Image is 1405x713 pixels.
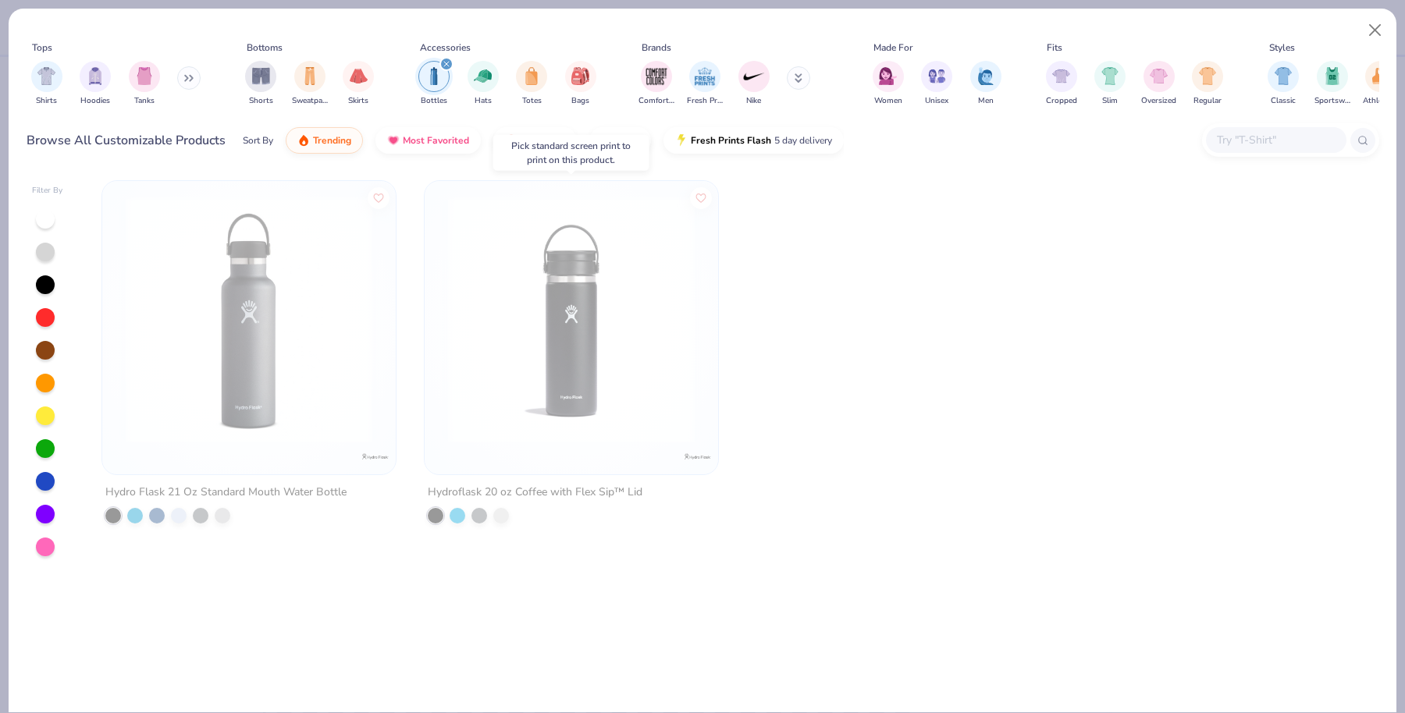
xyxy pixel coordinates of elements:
div: Hydroflask 20 oz Coffee with Flex Sip™ Lid [428,483,642,502]
div: Browse All Customizable Products [27,131,226,150]
div: filter for Skirts [343,61,374,107]
span: Fresh Prints [687,95,723,107]
button: Like [691,186,713,208]
div: filter for Unisex [921,61,952,107]
img: af5a6460-ba1d-4596-a6d9-7716c97c6572 [440,197,702,443]
div: Brands [642,41,671,55]
button: filter button [468,61,499,107]
span: Skirts [348,95,368,107]
button: Like [368,186,389,208]
span: Oversized [1141,95,1176,107]
div: filter for Hoodies [80,61,111,107]
span: Hoodies [80,95,110,107]
button: Top Rated [493,127,577,154]
img: Bottles Image [425,67,443,85]
span: Shorts [249,95,273,107]
div: filter for Cropped [1046,61,1077,107]
button: Trending [286,127,363,154]
button: filter button [1046,61,1077,107]
span: Bags [571,95,589,107]
span: Athleisure [1363,95,1399,107]
img: Cropped Image [1052,67,1070,85]
img: Athleisure Image [1372,67,1390,85]
button: filter button [565,61,596,107]
span: Women [874,95,902,107]
button: filter button [1268,61,1299,107]
img: trending.gif [297,134,310,147]
img: Unisex Image [928,67,946,85]
button: filter button [638,61,674,107]
button: filter button [1192,61,1223,107]
img: Skirts Image [350,67,368,85]
span: Most Favorited [403,134,469,147]
div: filter for Sweatpants [292,61,328,107]
img: c1ad89f6-a157-4d3c-b22d-c3bb503ec31a [118,197,380,443]
span: Sweatpants [292,95,328,107]
div: filter for Shirts [31,61,62,107]
span: Nike [746,95,761,107]
span: Shirts [36,95,57,107]
div: filter for Tanks [129,61,160,107]
img: Women Image [879,67,897,85]
img: Shorts Image [252,67,270,85]
button: Most Favorited [375,127,481,154]
div: filter for Women [873,61,904,107]
button: Fresh Prints Flash5 day delivery [663,127,844,154]
span: Unisex [925,95,948,107]
img: Tanks Image [136,67,153,85]
img: Sweatpants Image [301,67,318,85]
button: filter button [418,61,450,107]
button: filter button [516,61,547,107]
button: filter button [1363,61,1399,107]
div: Accessories [420,41,471,55]
span: Men [978,95,994,107]
button: Close [1361,16,1390,45]
img: Shirts Image [37,67,55,85]
button: filter button [687,61,723,107]
div: filter for Oversized [1141,61,1176,107]
button: filter button [1314,61,1350,107]
button: filter button [129,61,160,107]
button: filter button [1141,61,1176,107]
div: Sort By [243,133,273,147]
img: Classic Image [1275,67,1293,85]
span: Comfort Colors [638,95,674,107]
div: filter for Hats [468,61,499,107]
span: Tanks [134,95,155,107]
img: Slim Image [1101,67,1119,85]
button: filter button [873,61,904,107]
button: filter button [921,61,952,107]
button: filter button [343,61,374,107]
img: Nike Image [742,65,766,88]
img: Totes Image [523,67,540,85]
img: Comfort Colors Image [645,65,668,88]
div: Tops [32,41,52,55]
span: 5 day delivery [774,132,832,150]
span: Sportswear [1314,95,1350,107]
span: Cropped [1046,95,1077,107]
img: Regular Image [1199,67,1217,85]
div: filter for Nike [738,61,770,107]
div: Pick standard screen print to print on this product. [502,139,641,167]
div: filter for Sportswear [1314,61,1350,107]
span: Slim [1102,95,1118,107]
div: Hydro Flask 21 Oz Standard Mouth Water Bottle [105,483,347,502]
img: flash.gif [675,134,688,147]
button: filter button [738,61,770,107]
button: filter button [292,61,328,107]
button: filter button [80,61,111,107]
input: Try "T-Shirt" [1215,131,1336,149]
div: filter for Athleisure [1363,61,1399,107]
div: filter for Totes [516,61,547,107]
button: filter button [1094,61,1126,107]
img: Hoodies Image [87,67,104,85]
button: filter button [245,61,276,107]
div: Styles [1269,41,1295,55]
div: filter for Slim [1094,61,1126,107]
img: Men Image [977,67,994,85]
span: Fresh Prints Flash [691,134,771,147]
div: Bottoms [247,41,283,55]
img: Hydro Flask logo [682,441,713,472]
div: filter for Comfort Colors [638,61,674,107]
span: Regular [1193,95,1222,107]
